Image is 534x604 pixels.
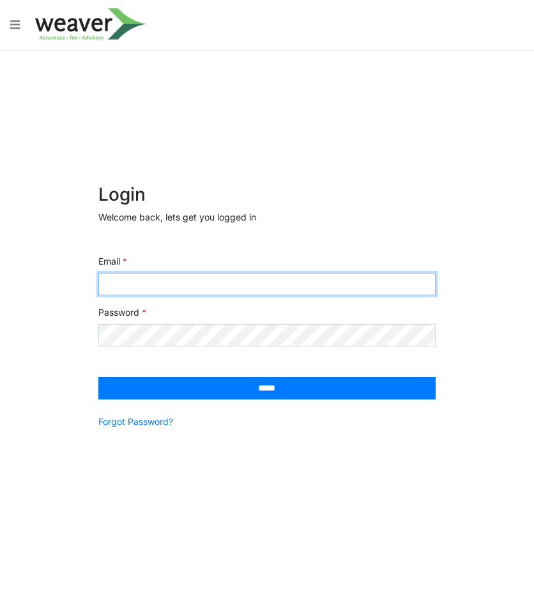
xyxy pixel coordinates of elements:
label: Email [98,254,127,268]
img: spp logo [35,8,147,41]
p: Welcome back, lets get you logged in [98,210,435,224]
a: Forgot Password? [98,415,173,428]
h2: Login [98,184,435,206]
label: Password [98,306,146,319]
